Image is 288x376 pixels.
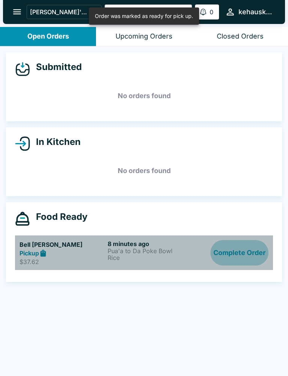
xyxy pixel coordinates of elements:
strong: Pickup [19,249,39,257]
h4: Submitted [30,61,82,73]
a: Bell [PERSON_NAME]Pickup$37.628 minutes agoPua'a to Da Poke BowlRiceComplete Order [15,235,273,270]
div: Closed Orders [217,32,264,41]
h5: Bell [PERSON_NAME] [19,240,105,249]
h5: No orders found [15,82,273,109]
div: Order was marked as ready for pick up. [95,10,193,22]
div: kehauskitchen [238,7,273,16]
h4: In Kitchen [30,136,81,148]
button: open drawer [7,2,27,21]
div: Upcoming Orders [115,32,172,41]
button: [PERSON_NAME]'s Kitchen [27,5,102,19]
p: 0 [210,8,213,16]
p: Pua'a to Da Poke Bowl [108,248,193,254]
div: Open Orders [27,32,69,41]
button: Complete Order [210,240,268,266]
h4: Food Ready [30,211,87,222]
button: kehauskitchen [222,4,276,20]
h5: No orders found [15,157,273,184]
h6: 8 minutes ago [108,240,193,248]
p: Rice [108,254,193,261]
p: [PERSON_NAME]'s Kitchen [30,8,88,16]
p: $37.62 [19,258,105,266]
